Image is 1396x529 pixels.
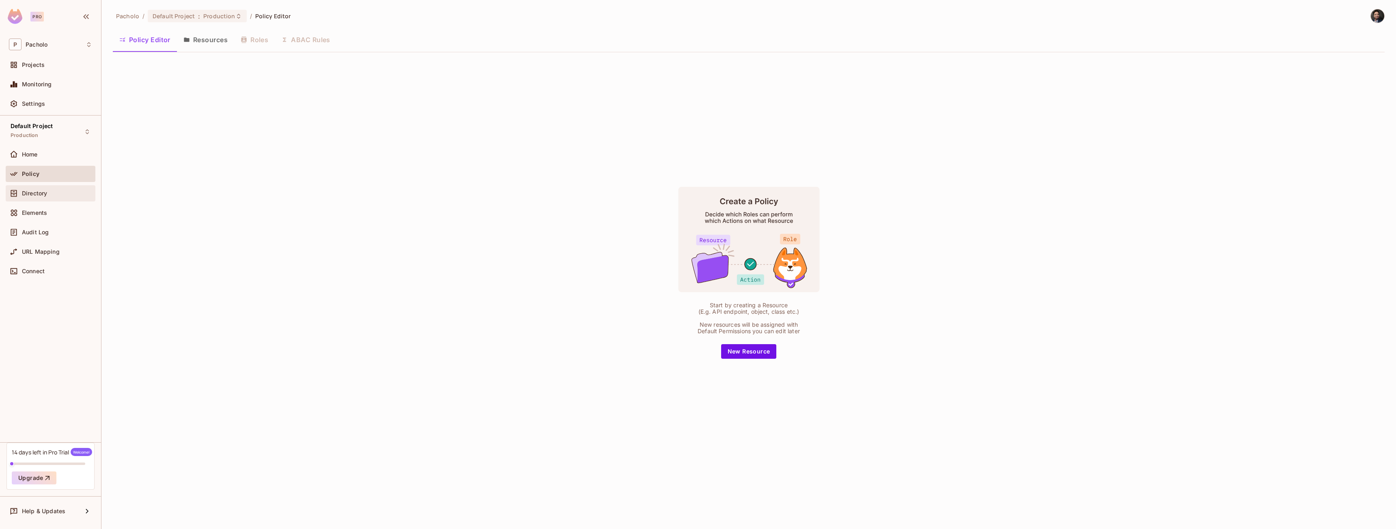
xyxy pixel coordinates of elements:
[22,151,38,158] span: Home
[198,13,200,19] span: :
[1371,9,1384,23] img: Pacholo Amit
[12,471,56,484] button: Upgrade
[30,12,44,21] div: Pro
[250,12,252,20] li: /
[22,229,49,236] span: Audit Log
[22,268,45,274] span: Connect
[9,39,22,50] span: P
[26,41,47,48] span: Workspace: Pacholo
[177,30,234,50] button: Resources
[22,171,39,177] span: Policy
[22,101,45,107] span: Settings
[22,508,65,514] span: Help & Updates
[113,30,177,50] button: Policy Editor
[116,12,139,20] span: the active workspace
[694,321,804,334] div: New resources will be assigned with Default Permissions you can edit later
[22,248,60,255] span: URL Mapping
[22,62,45,68] span: Projects
[694,302,804,315] div: Start by creating a Resource (E.g. API endpoint, object, class etc.)
[153,12,195,20] span: Default Project
[203,12,235,20] span: Production
[22,210,47,216] span: Elements
[11,132,39,139] span: Production
[255,12,291,20] span: Policy Editor
[142,12,144,20] li: /
[22,190,47,197] span: Directory
[71,448,92,456] span: Welcome!
[11,123,53,129] span: Default Project
[8,9,22,24] img: SReyMgAAAABJRU5ErkJggg==
[721,344,777,359] button: New Resource
[22,81,52,88] span: Monitoring
[12,448,92,456] div: 14 days left in Pro Trial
